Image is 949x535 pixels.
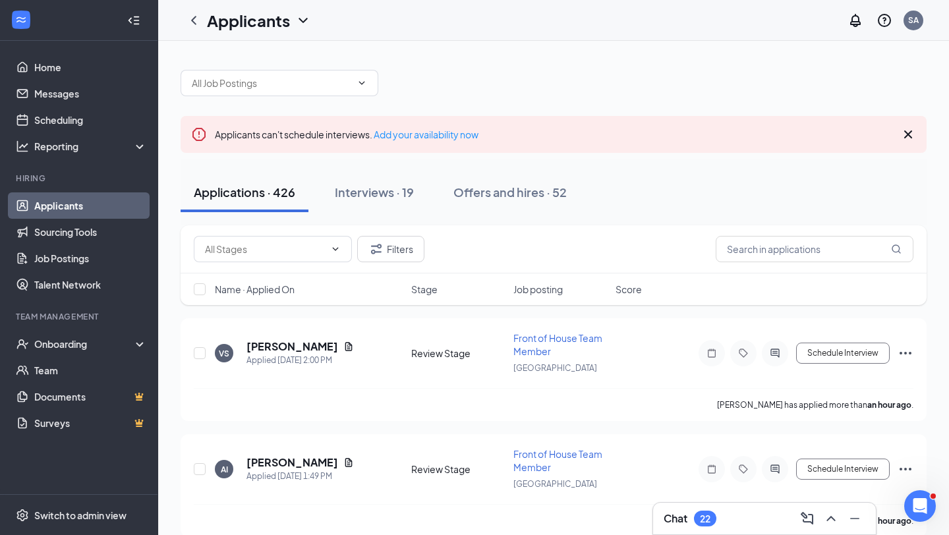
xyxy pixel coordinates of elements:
div: AI [221,464,228,475]
button: ChevronUp [820,508,842,529]
a: Messages [34,80,147,107]
input: Search in applications [716,236,913,262]
a: Sourcing Tools [34,219,147,245]
svg: ActiveChat [767,464,783,474]
a: Team [34,357,147,383]
div: SA [908,14,919,26]
svg: Tag [735,348,751,358]
div: Hiring [16,173,144,184]
span: Name · Applied On [215,283,295,296]
span: Stage [411,283,438,296]
button: Schedule Interview [796,459,890,480]
p: [PERSON_NAME] has applied more than . [717,399,913,410]
svg: ChevronDown [295,13,311,28]
svg: Error [191,127,207,142]
h5: [PERSON_NAME] [246,455,338,470]
button: ComposeMessage [797,508,818,529]
svg: WorkstreamLogo [14,13,28,26]
svg: MagnifyingGlass [891,244,902,254]
svg: ChevronLeft [186,13,202,28]
div: Reporting [34,140,148,153]
span: [GEOGRAPHIC_DATA] [513,479,597,489]
a: Job Postings [34,245,147,271]
svg: ActiveChat [767,348,783,358]
span: Front of House Team Member [513,448,602,473]
svg: Ellipses [898,345,913,361]
svg: Document [343,341,354,352]
h5: [PERSON_NAME] [246,339,338,354]
b: an hour ago [867,516,911,526]
svg: QuestionInfo [877,13,892,28]
a: Home [34,54,147,80]
a: Scheduling [34,107,147,133]
a: Talent Network [34,271,147,298]
span: Score [616,283,642,296]
b: an hour ago [867,400,911,410]
a: Applicants [34,192,147,219]
svg: Notifications [848,13,863,28]
span: [GEOGRAPHIC_DATA] [513,363,597,373]
span: Front of House Team Member [513,332,602,357]
svg: Note [704,464,720,474]
svg: Collapse [127,14,140,27]
svg: Cross [900,127,916,142]
svg: Filter [368,241,384,257]
div: Offers and hires · 52 [453,184,567,200]
svg: ChevronDown [330,244,341,254]
input: All Job Postings [192,76,351,90]
svg: Minimize [847,511,863,526]
a: Add your availability now [374,128,478,140]
svg: Analysis [16,140,29,153]
svg: Tag [735,464,751,474]
h3: Chat [664,511,687,526]
a: SurveysCrown [34,410,147,436]
div: Applied [DATE] 2:00 PM [246,354,354,367]
div: VS [219,348,229,359]
a: DocumentsCrown [34,383,147,410]
h1: Applicants [207,9,290,32]
div: Onboarding [34,337,136,351]
div: Review Stage [411,347,505,360]
div: Interviews · 19 [335,184,414,200]
svg: Settings [16,509,29,522]
div: Applications · 426 [194,184,295,200]
svg: Document [343,457,354,468]
svg: ChevronDown [357,78,367,88]
svg: ChevronUp [823,511,839,526]
input: All Stages [205,242,325,256]
button: Schedule Interview [796,343,890,364]
svg: Note [704,348,720,358]
span: Applicants can't schedule interviews. [215,128,478,140]
svg: UserCheck [16,337,29,351]
svg: Ellipses [898,461,913,477]
button: Filter Filters [357,236,424,262]
div: Switch to admin view [34,509,127,522]
div: Team Management [16,311,144,322]
svg: ComposeMessage [799,511,815,526]
div: 22 [700,513,710,524]
span: Job posting [513,283,563,296]
div: Applied [DATE] 1:49 PM [246,470,354,483]
iframe: Intercom live chat [904,490,936,522]
button: Minimize [844,508,865,529]
div: Review Stage [411,463,505,476]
